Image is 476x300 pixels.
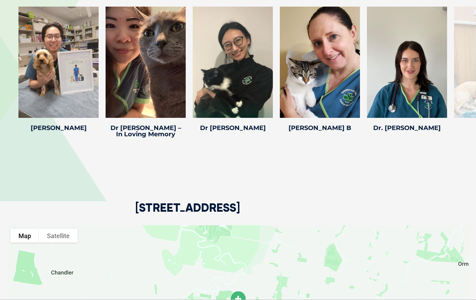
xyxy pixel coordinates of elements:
[462,32,469,39] button: Search
[135,202,240,225] h2: [STREET_ADDRESS]
[280,125,360,131] h4: [PERSON_NAME] B
[10,229,39,243] button: Show street map
[106,125,186,137] h4: Dr [PERSON_NAME] – In Loving Memory
[18,125,99,131] h4: [PERSON_NAME]
[193,125,273,131] h4: Dr [PERSON_NAME]
[39,229,78,243] button: Show satellite imagery
[367,125,447,131] h4: Dr. [PERSON_NAME]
